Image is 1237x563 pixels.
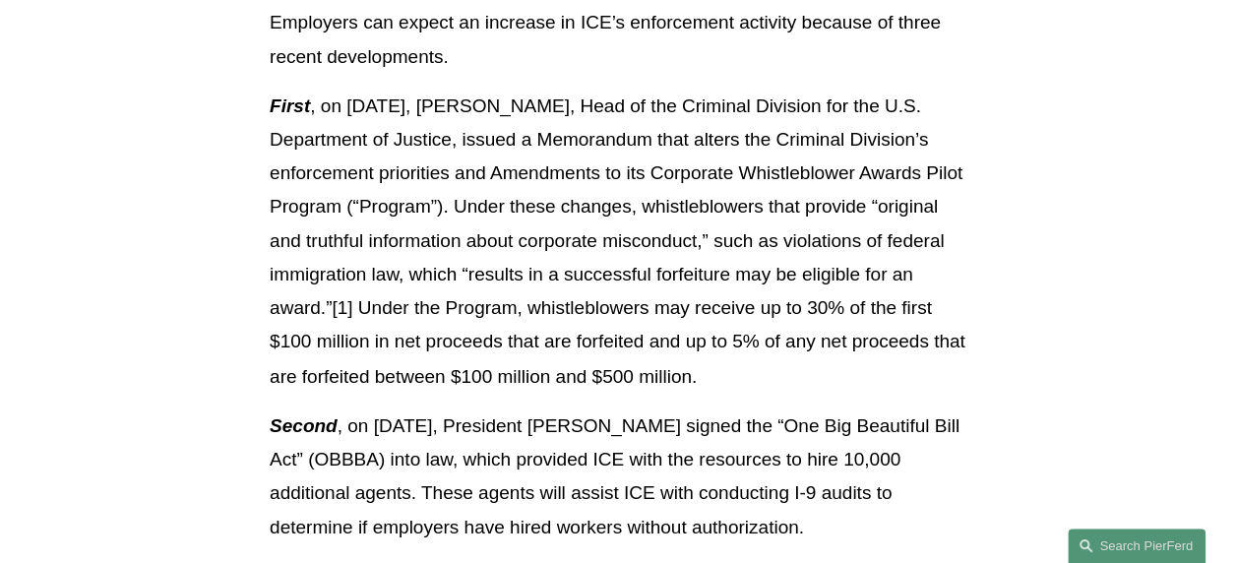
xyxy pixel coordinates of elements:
p: , on [DATE], [PERSON_NAME], Head of the Criminal Division for the U.S. Department of Justice, iss... [270,90,967,393]
em: Second [270,414,338,435]
em: First [270,95,310,116]
a: Search this site [1068,529,1206,563]
p: , on [DATE], President [PERSON_NAME] signed the “One Big Beautiful Bill Act” (OBBBA) into law, wh... [270,408,967,543]
p: Employers can expect an increase in ICE’s enforcement activity because of three recent developments. [270,6,967,73]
